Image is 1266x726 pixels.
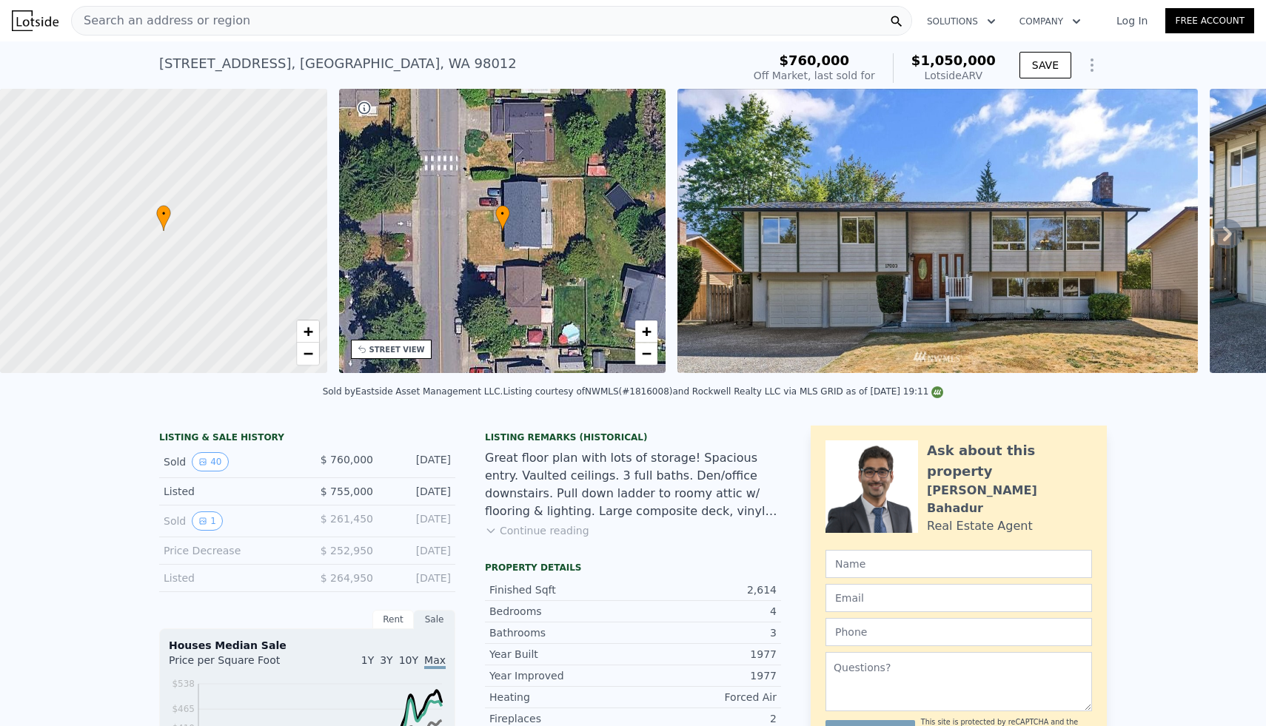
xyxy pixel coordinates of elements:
div: Houses Median Sale [169,638,446,653]
div: Sold by Eastside Asset Management LLC . [323,386,503,397]
div: Ask about this property [927,440,1092,482]
span: 1Y [361,654,374,666]
div: STREET VIEW [369,344,425,355]
div: Sold [164,511,295,531]
div: Year Improved [489,668,633,683]
div: Listed [164,571,295,585]
button: Show Options [1077,50,1107,80]
a: Log In [1099,13,1165,28]
img: Lotside [12,10,58,31]
div: 1977 [633,668,777,683]
a: Zoom in [635,320,657,343]
input: Email [825,584,1092,612]
div: Sold [164,452,295,471]
span: + [642,322,652,340]
div: Lotside ARV [911,68,996,83]
div: 4 [633,604,777,619]
div: Listing courtesy of NWMLS (#1816008) and Rockwell Realty LLC via MLS GRID as of [DATE] 19:11 [503,386,943,397]
div: [DATE] [385,511,451,531]
span: 3Y [380,654,392,666]
span: $ 252,950 [321,545,373,557]
button: SAVE [1019,52,1071,78]
div: Bathrooms [489,625,633,640]
div: Price per Square Foot [169,653,307,676]
a: Zoom out [297,343,319,365]
div: Fireplaces [489,711,633,726]
div: Forced Air [633,690,777,705]
a: Zoom in [297,320,319,343]
span: • [156,207,171,221]
span: − [303,344,312,363]
a: Zoom out [635,343,657,365]
div: Real Estate Agent [927,517,1033,535]
button: Company [1008,8,1093,35]
img: Sale: 127381368 Parcel: 103618643 [677,89,1197,373]
div: Sale [414,610,455,629]
div: Bedrooms [489,604,633,619]
div: [DATE] [385,543,451,558]
div: Price Decrease [164,543,295,558]
div: Finished Sqft [489,582,633,597]
span: − [642,344,652,363]
div: 3 [633,625,777,640]
div: Great floor plan with lots of storage! Spacious entry. Vaulted ceilings. 3 full baths. Den/office... [485,449,781,520]
input: Name [825,550,1092,578]
span: $ 755,000 [321,485,373,497]
span: Search an address or region [72,12,250,30]
div: Listing Remarks (Historical) [485,431,781,443]
span: $ 261,450 [321,513,373,525]
div: [DATE] [385,452,451,471]
span: • [495,207,510,221]
span: $760,000 [780,53,850,68]
div: Rent [372,610,414,629]
div: Listed [164,484,295,499]
div: [DATE] [385,484,451,499]
img: NWMLS Logo [931,386,943,398]
div: LISTING & SALE HISTORY [159,431,455,446]
tspan: $465 [172,704,195,714]
div: [DATE] [385,571,451,585]
button: Solutions [915,8,1008,35]
div: 2,614 [633,582,777,597]
tspan: $538 [172,679,195,689]
div: 2 [633,711,777,726]
div: • [495,205,510,231]
div: Property details [485,562,781,574]
button: View historical data [192,511,223,531]
span: 10Y [399,654,418,666]
div: Heating [489,690,633,705]
button: View historical data [192,452,228,471]
input: Phone [825,618,1092,646]
span: Max [424,654,446,669]
div: [PERSON_NAME] Bahadur [927,482,1092,517]
a: Free Account [1165,8,1254,33]
div: Off Market, last sold for [754,68,875,83]
div: 1977 [633,647,777,662]
div: [STREET_ADDRESS] , [GEOGRAPHIC_DATA] , WA 98012 [159,53,517,74]
div: Year Built [489,647,633,662]
span: $1,050,000 [911,53,996,68]
div: • [156,205,171,231]
span: $ 264,950 [321,572,373,584]
span: $ 760,000 [321,454,373,465]
button: Continue reading [485,523,589,538]
span: + [303,322,312,340]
